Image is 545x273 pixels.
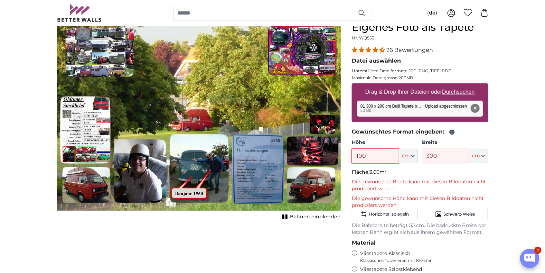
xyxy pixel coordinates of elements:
[57,21,341,211] img: personalised-photo
[352,47,386,53] span: 4.54 stars
[442,89,474,95] u: Durchsuchen
[352,57,488,65] legend: Datei auswählen
[352,75,488,81] p: Maximale Dateigrösse 200MB.
[402,153,410,160] span: cm
[422,139,488,146] label: Breite
[443,211,475,217] span: Schwarz-Weiss
[352,169,488,176] p: Fläche:
[352,128,488,136] legend: Gewünschtes Format eingeben:
[352,222,488,236] p: Die Bahnbreite beträgt 50 cm. Die bedruckte Breite der letzten Bahn ergibt sich aus Ihrem gewählt...
[360,250,482,263] label: Vliestapete Klassisch
[360,258,482,263] span: Klassisches Tapezieren mit Kleister
[352,35,374,40] span: Nr. WQ553
[352,68,488,74] p: Unterstützte Dateiformate JPG, PNG, TIFF, PDF.
[534,247,542,254] div: 1
[57,21,341,222] div: 1 of 1
[472,153,480,160] span: cm
[352,209,418,219] button: Horizontal spiegeln
[290,213,341,220] span: Bahnen einblenden
[399,149,418,163] button: cm
[469,149,488,163] button: cm
[352,195,488,209] p: Die gewünschte Höhe kann mit diesen Bilddaten nicht produziert werden.
[352,179,488,192] p: Die gewünschte Breite kann mit diesen Bilddaten nicht produziert werden.
[352,21,488,34] h1: Eigenes Foto als Tapete
[422,7,443,19] button: (de)
[352,139,418,146] label: Höhe
[280,212,341,222] button: Bahnen einblenden
[363,85,478,99] label: Drag & Drop Ihrer Dateien oder
[57,4,102,22] img: Betterwalls
[369,211,409,217] span: Horizontal spiegeln
[386,47,433,53] span: 26 Bewertungen
[369,169,387,175] span: 3.00m²
[422,209,488,219] button: Schwarz-Weiss
[352,239,488,247] legend: Material
[520,249,539,268] button: Open chatbox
